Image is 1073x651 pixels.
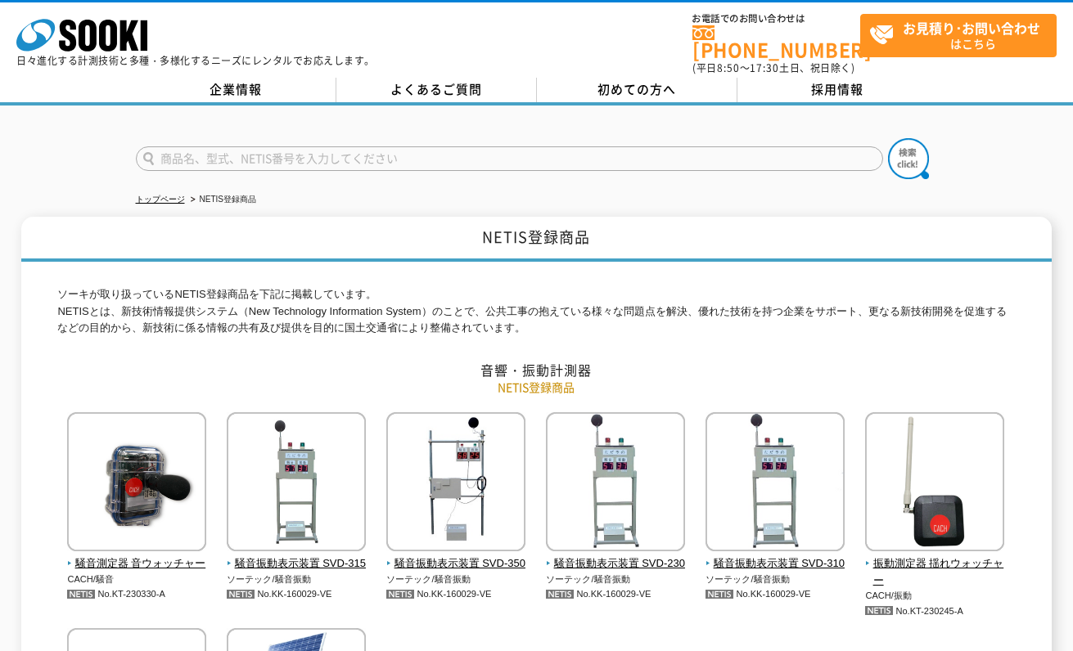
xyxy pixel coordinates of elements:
p: ソーキが取り扱っているNETIS登録商品を下記に掲載しています。 NETISとは、新技術情報提供システム（New Technology Information System）のことで、公共工事の... [57,286,1015,337]
a: 騒音振動表示装置 SVD-315 [227,540,367,572]
p: CACH/振動 [865,589,1005,603]
input: 商品名、型式、NETIS番号を入力してください [136,146,883,171]
span: 初めての方へ [597,80,676,98]
span: 17:30 [750,61,779,75]
img: btn_search.png [888,138,929,179]
span: 騒音振動表示装置 SVD-350 [386,555,526,572]
p: ソーテック/騒音振動 [386,572,526,586]
a: 騒音振動表示装置 SVD-310 [706,540,845,572]
p: No.KT-230245-A [865,603,1005,620]
a: 騒音振動表示装置 SVD-230 [546,540,686,572]
span: はこちら [869,15,1056,56]
a: トップページ [136,195,185,204]
a: 初めての方へ [537,78,737,102]
span: お電話でのお問い合わせは [692,14,860,24]
img: 騒音振動表示装置 SVD-315 [227,412,366,555]
p: ソーテック/騒音振動 [706,572,845,586]
img: 騒音振動表示装置 SVD-310 [706,412,845,555]
span: 騒音振動表示装置 SVD-230 [546,555,686,572]
span: 8:50 [717,61,740,75]
a: 企業情報 [136,78,336,102]
a: 騒音測定器 音ウォッチャー [67,540,207,572]
a: [PHONE_NUMBER] [692,25,860,59]
span: 振動測定器 揺れウォッチャー [865,555,1005,590]
a: 騒音振動表示装置 SVD-350 [386,540,526,572]
span: 騒音測定器 音ウォッチャー [67,555,207,572]
span: (平日 ～ 土日、祝日除く) [692,61,854,75]
p: NETIS登録商品 [57,379,1015,396]
a: 振動測定器 揺れウォッチャー [865,540,1005,589]
img: 騒音振動表示装置 SVD-230 [546,412,685,555]
p: 日々進化する計測技術と多種・多様化するニーズにレンタルでお応えします。 [16,56,375,65]
span: 騒音振動表示装置 SVD-315 [227,555,367,572]
p: No.KK-160029-VE [546,586,686,603]
li: NETIS登録商品 [187,191,256,209]
p: No.KK-160029-VE [706,586,845,603]
a: よくあるご質問 [336,78,537,102]
h1: NETIS登録商品 [21,217,1052,262]
a: 採用情報 [737,78,938,102]
strong: お見積り･お問い合わせ [903,18,1040,38]
p: ソーテック/騒音振動 [227,572,367,586]
p: No.KK-160029-VE [227,586,367,603]
img: 騒音測定器 音ウォッチャー [67,412,206,555]
p: No.KK-160029-VE [386,586,526,603]
h2: 音響・振動計測器 [57,361,1015,379]
span: 騒音振動表示装置 SVD-310 [706,555,845,572]
img: 騒音振動表示装置 SVD-350 [386,412,525,555]
p: CACH/騒音 [67,572,207,586]
p: No.KT-230330-A [67,586,207,603]
a: お見積り･お問い合わせはこちら [860,14,1057,57]
p: ソーテック/騒音振動 [546,572,686,586]
img: 振動測定器 揺れウォッチャー [865,412,1004,555]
